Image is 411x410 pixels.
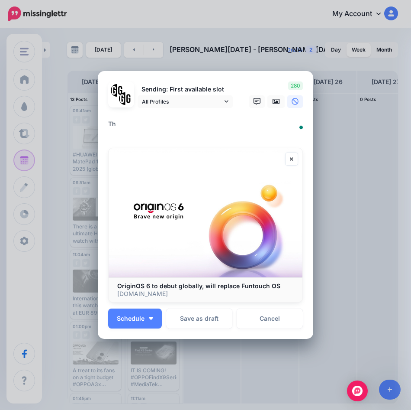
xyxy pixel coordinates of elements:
a: Cancel [237,309,303,329]
button: Save as draft [166,309,232,329]
img: JT5sWCfR-79925.png [119,92,132,105]
span: 280 [288,81,303,90]
div: Open Intercom Messenger [347,381,368,401]
img: OriginOS 6 to debut globally, will replace Funtouch OS [109,148,302,277]
a: All Profiles [138,95,233,108]
p: [DOMAIN_NAME] [117,290,294,298]
img: 353459792_649996473822713_4483302954317148903_n-bsa138318.png [111,84,123,97]
span: Schedule [117,316,144,322]
b: OriginOS 6 to debut globally, will replace Funtouch OS [117,282,280,290]
textarea: To enrich screen reader interactions, please activate Accessibility in Grammarly extension settings [108,119,307,136]
p: Sending: First available slot [138,85,233,94]
span: All Profiles [142,97,222,106]
button: Schedule [108,309,162,329]
img: arrow-down-white.png [149,317,153,320]
div: Th [108,119,307,129]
